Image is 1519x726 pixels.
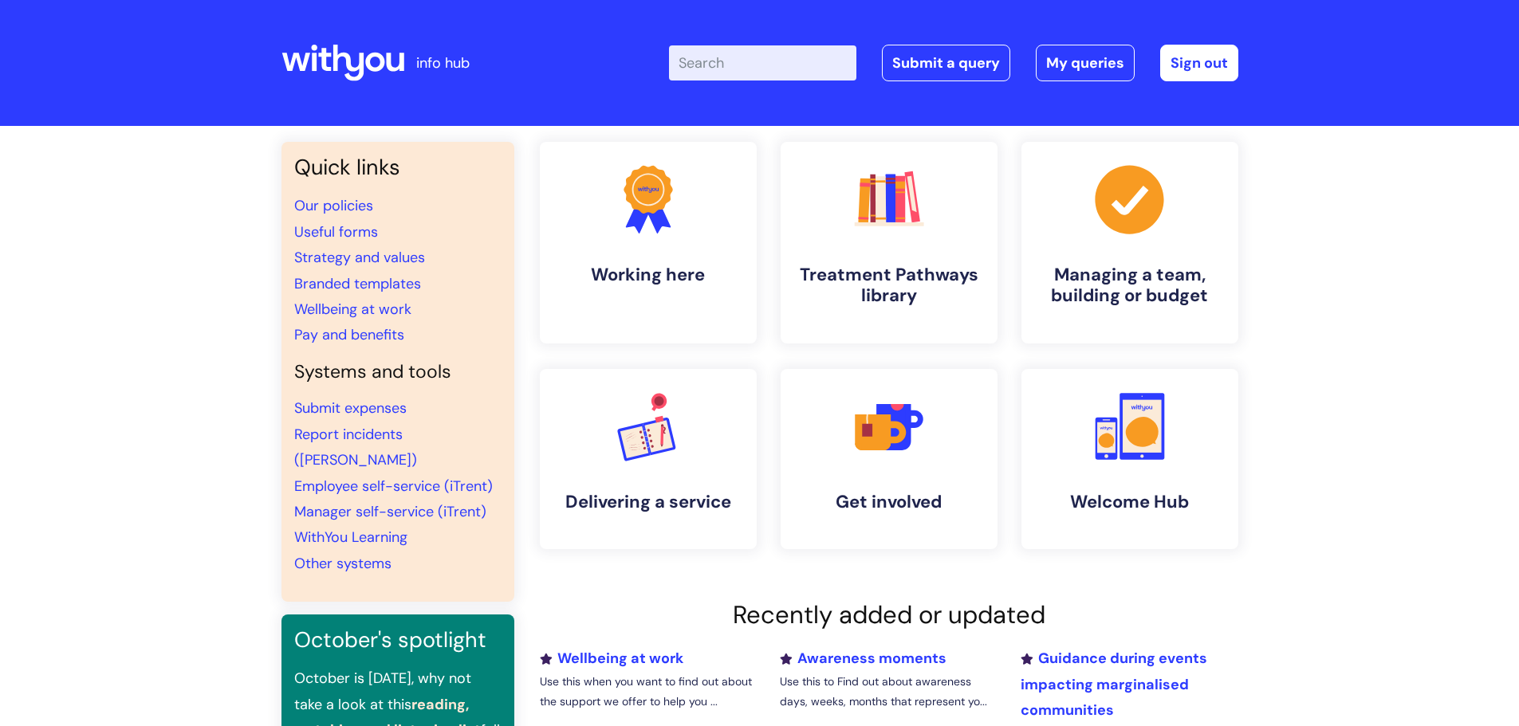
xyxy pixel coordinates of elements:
[416,50,470,76] p: info hub
[781,369,998,549] a: Get involved
[294,477,493,496] a: Employee self-service (iTrent)
[294,325,404,344] a: Pay and benefits
[294,361,502,383] h4: Systems and tools
[1160,45,1238,81] a: Sign out
[669,45,1238,81] div: | -
[1034,265,1226,307] h4: Managing a team, building or budget
[882,45,1010,81] a: Submit a query
[294,300,411,319] a: Wellbeing at work
[294,528,407,547] a: WithYou Learning
[294,248,425,267] a: Strategy and values
[294,196,373,215] a: Our policies
[540,672,757,712] p: Use this when you want to find out about the support we offer to help you ...
[1021,369,1238,549] a: Welcome Hub
[294,554,392,573] a: Other systems
[780,672,997,712] p: Use this to Find out about awareness days, weeks, months that represent yo...
[793,492,985,512] h4: Get involved
[1036,45,1135,81] a: My queries
[1021,649,1207,720] a: Guidance during events impacting marginalised communities
[294,274,421,293] a: Branded templates
[294,502,486,521] a: Manager self-service (iTrent)
[294,627,502,653] h3: October's spotlight
[540,649,683,668] a: Wellbeing at work
[1021,142,1238,343] a: Managing a team, building or budget
[669,45,856,80] input: Search
[294,425,417,469] a: Report incidents ([PERSON_NAME])
[540,369,757,549] a: Delivering a service
[540,600,1238,630] h2: Recently added or updated
[540,142,757,343] a: Working here
[294,222,378,241] a: Useful forms
[294,155,502,180] h3: Quick links
[780,649,946,668] a: Awareness moments
[781,142,998,343] a: Treatment Pathways library
[1034,492,1226,512] h4: Welcome Hub
[553,265,744,285] h4: Working here
[793,265,985,307] h4: Treatment Pathways library
[294,398,407,418] a: Submit expenses
[553,492,744,512] h4: Delivering a service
